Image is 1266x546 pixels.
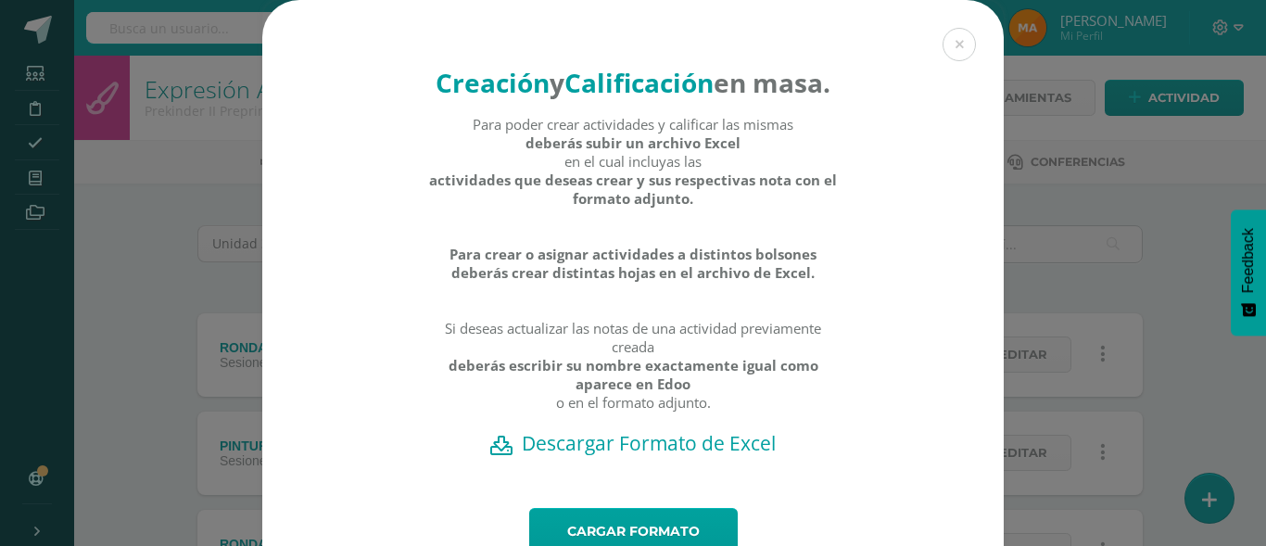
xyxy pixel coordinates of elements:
button: Feedback - Mostrar encuesta [1231,210,1266,336]
button: Close (Esc) [943,28,976,61]
strong: deberás escribir su nombre exactamente igual como aparece en Edoo [428,356,839,393]
strong: y [550,65,564,100]
span: Feedback [1240,228,1257,293]
strong: Calificación [564,65,714,100]
strong: deberás subir un archivo Excel [525,133,741,152]
strong: Creación [436,65,550,100]
h4: en masa. [428,65,839,100]
a: Descargar Formato de Excel [295,430,971,456]
strong: actividades que deseas crear y sus respectivas nota con el formato adjunto. [428,171,839,208]
div: Para poder crear actividades y calificar las mismas en el cual incluyas las Si deseas actualizar ... [428,115,839,430]
strong: Para crear o asignar actividades a distintos bolsones deberás crear distintas hojas en el archivo... [428,245,839,282]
